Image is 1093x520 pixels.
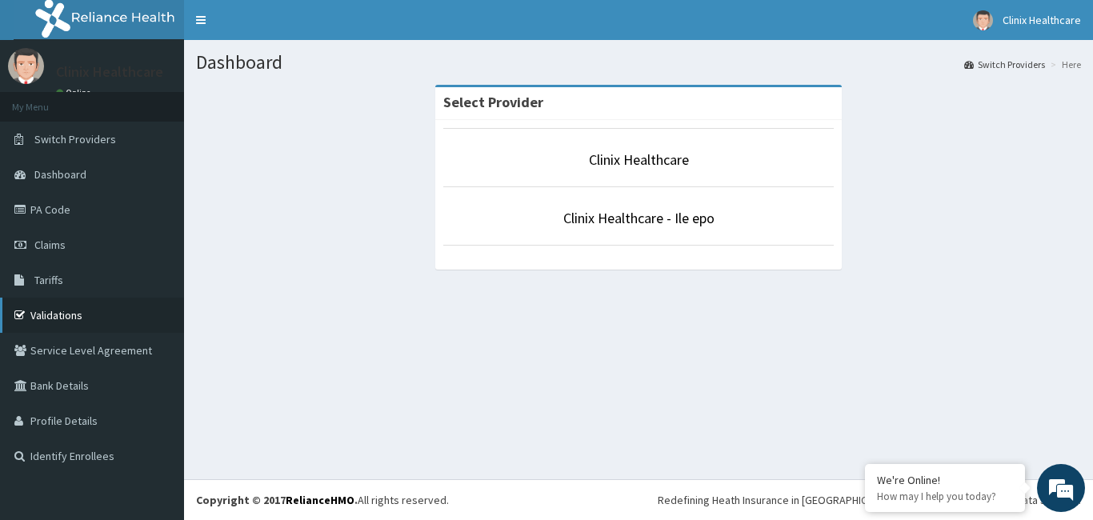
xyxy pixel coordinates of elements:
span: Claims [34,238,66,252]
span: We're online! [93,158,221,319]
span: Clinix Healthcare [1003,13,1081,27]
p: How may I help you today? [877,490,1013,503]
a: Online [56,87,94,98]
textarea: Type your message and hit 'Enter' [8,349,305,405]
a: Switch Providers [964,58,1045,71]
a: RelianceHMO [286,493,354,507]
img: User Image [973,10,993,30]
strong: Copyright © 2017 . [196,493,358,507]
a: Clinix Healthcare - Ile epo [563,209,715,227]
div: Minimize live chat window [262,8,301,46]
strong: Select Provider [443,93,543,111]
div: We're Online! [877,473,1013,487]
p: Clinix Healthcare [56,65,163,79]
div: Redefining Heath Insurance in [GEOGRAPHIC_DATA] using Telemedicine and Data Science! [658,492,1081,508]
a: Clinix Healthcare [589,150,689,169]
li: Here [1047,58,1081,71]
h1: Dashboard [196,52,1081,73]
img: User Image [8,48,44,84]
span: Dashboard [34,167,86,182]
footer: All rights reserved. [184,479,1093,520]
span: Switch Providers [34,132,116,146]
span: Tariffs [34,273,63,287]
img: d_794563401_company_1708531726252_794563401 [30,80,65,120]
div: Chat with us now [83,90,269,110]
